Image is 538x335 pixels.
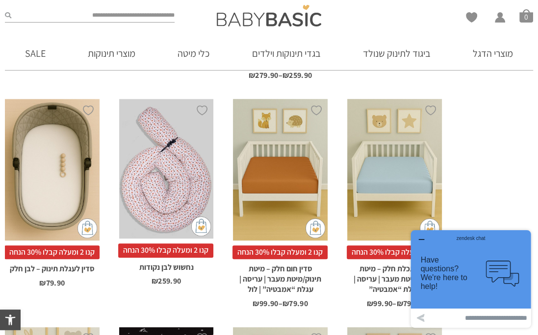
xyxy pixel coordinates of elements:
bdi: 99.90 [253,298,278,309]
span: ₪ [253,298,259,309]
span: ₪ [282,70,289,80]
img: cat-mini-atc.png [191,216,211,236]
img: cat-mini-atc.png [77,218,97,238]
a: סדין לעגלת תינוק - לבן חלק קנו 2 ומעלה קבלו 30% הנחהסדין לעגלת תינוק – לבן חלק ₪79.90 [5,99,100,287]
bdi: 99.90 [367,298,392,309]
a: סדין תכלת חלק - מיטת תינוק/מיטת מעבר | עריסה | עגלת "אמבטיה" קנו 2 ומעלה קבלו 30% הנחהסדין תכלת ח... [347,99,442,308]
bdi: 79.90 [282,298,308,309]
h2: סדין לעגלת תינוק – לבן חלק [5,259,100,274]
img: cat-mini-atc.png [420,218,439,238]
span: קנו 2 ומעלה קבלו 30% הנחה [232,245,328,259]
a: Wishlist [466,12,477,23]
a: מוצרי הדגל [458,37,528,70]
img: Baby Basic בגדי תינוקות וילדים אונליין [217,5,321,26]
bdi: 79.90 [396,298,422,309]
span: – [233,67,328,79]
a: כלי מיטה [163,37,224,70]
a: נחשוש לבן נקודות קנו 2 ומעלה קבלו 30% הנחהנחשוש לבן נקודות ₪259.90 [119,99,214,285]
span: ₪ [282,298,289,309]
bdi: 279.90 [249,70,278,80]
span: ₪ [152,276,158,286]
bdi: 259.90 [282,70,312,80]
img: cat-mini-atc.png [306,218,325,238]
a: סל קניות0 [519,9,533,23]
iframe: פותח יישומון שאפשר לשוחח בו בצ'אט עם אחד הנציגים שלנו [407,226,535,332]
bdi: 79.90 [39,278,65,288]
span: ₪ [249,70,255,80]
span: קנו 2 ומעלה קבלו 30% הנחה [4,245,100,259]
a: מוצרי תינוקות [73,37,150,70]
span: קנו 2 ומעלה קבלו 30% הנחה [347,245,442,259]
span: Wishlist [466,12,477,26]
a: ביגוד לתינוק שנולד [348,37,445,70]
span: ₪ [39,278,46,288]
h2: נחשוש לבן נקודות [119,258,214,273]
bdi: 259.90 [152,276,181,286]
a: בגדי תינוקות וילדים [237,37,335,70]
h2: סדין חום חלק – מיטת תינוק/מיטת מעבר | עריסה | עגלת “אמבטיה” | לול [233,259,328,294]
span: סל קניות [519,9,533,23]
a: SALE [10,37,60,70]
span: – [347,295,442,308]
span: קנו 2 ומעלה קבלו 30% הנחה [118,243,213,257]
h2: סדין תכלת חלק – מיטת תינוק/מיטת מעבר | עריסה | עגלת “אמבטיה” [347,259,442,294]
span: ₪ [367,298,373,309]
span: ₪ [396,298,403,309]
span: – [233,295,328,308]
a: סדין חום חלק - מיטת תינוק/מיטת מעבר | עריסה | עגלת "אמבטיה" | לול קנו 2 ומעלה קבלו 30% הנחהסדין ח... [233,99,328,308]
